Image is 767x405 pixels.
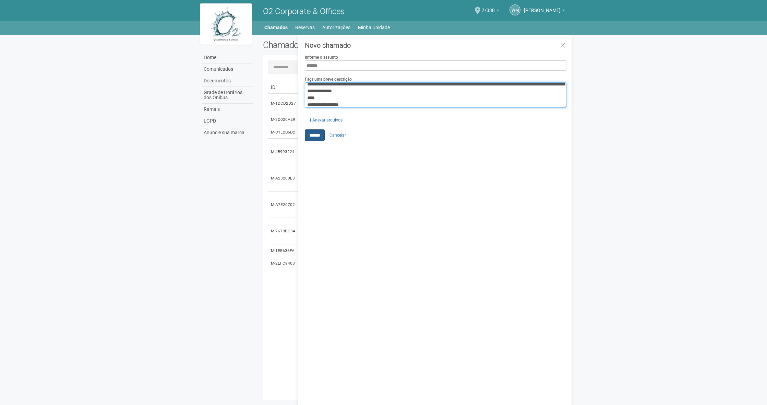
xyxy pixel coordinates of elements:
[202,63,253,75] a: Comunicados
[200,3,252,45] img: logo.jpg
[268,244,299,257] td: M-1EE636FA
[263,40,384,50] h2: Chamados
[202,127,253,138] a: Anuncie sua marca
[202,87,253,104] a: Grade de Horários dos Ônibus
[295,23,315,32] a: Reservas
[305,54,338,60] label: Informe o assunto
[268,126,299,139] td: M-C1E2B6D2
[263,7,345,16] span: O2 Corporate & Offices
[268,192,299,218] td: M-A7E20702
[510,4,520,15] a: WM
[202,52,253,63] a: Home
[268,257,299,270] td: M-2EFC9408
[264,23,288,32] a: Chamados
[556,38,570,53] a: Fechar
[202,115,253,127] a: LGPD
[202,75,253,87] a: Documentos
[268,139,299,165] td: M-4B993224
[482,1,495,13] span: 7/338
[524,1,561,13] span: Wanderson Moraes Coutinho
[326,130,350,140] a: Cancelar
[268,165,299,192] td: M-A23200E3
[305,76,352,82] label: Faça uma breve descrição
[268,94,299,113] td: M-1DCD2D27
[268,113,299,126] td: M-3D020AE9
[482,9,499,14] a: 7/338
[305,113,346,123] div: Anexar arquivos
[322,23,350,32] a: Autorizações
[202,104,253,115] a: Ramais
[358,23,390,32] a: Minha Unidade
[305,42,566,49] h3: Novo chamado
[268,218,299,244] td: M-767BDC3A
[524,9,565,14] a: [PERSON_NAME]
[268,81,299,94] td: ID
